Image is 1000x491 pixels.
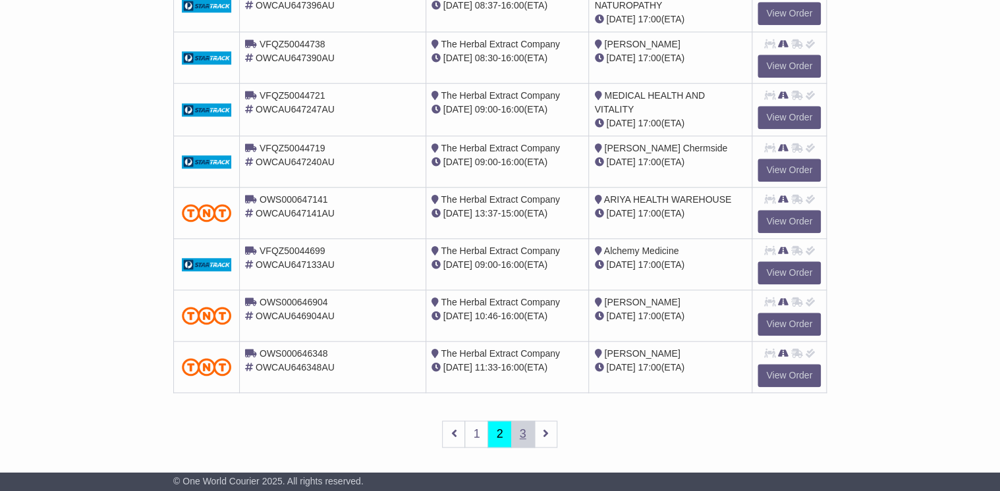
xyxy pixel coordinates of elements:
span: 17:00 [638,311,661,321]
span: [PERSON_NAME] Chermside [604,143,727,153]
img: GetCarrierServiceDarkLogo [182,258,231,271]
span: 09:00 [475,259,498,270]
a: 1 [464,421,488,448]
span: The Herbal Extract Company [441,39,560,49]
span: 17:00 [638,362,661,373]
a: View Order [758,159,821,182]
span: VFQZ50044699 [260,245,325,256]
div: (ETA) [594,207,746,220]
span: VFQZ50044721 [260,90,325,101]
span: 17:00 [638,118,661,128]
span: OWCAU646904AU [256,311,335,321]
a: View Order [758,55,821,78]
div: - (ETA) [431,103,584,116]
span: [DATE] [443,208,472,219]
span: 17:00 [638,14,661,24]
span: OWS000646904 [260,297,328,307]
span: 15:00 [501,208,524,219]
span: [PERSON_NAME] [604,39,680,49]
span: 17:00 [638,208,661,219]
span: The Herbal Extract Company [441,245,560,256]
a: View Order [758,364,821,387]
div: - (ETA) [431,309,584,323]
span: OWCAU647240AU [256,157,335,167]
a: View Order [758,210,821,233]
div: - (ETA) [431,258,584,272]
span: VFQZ50044738 [260,39,325,49]
span: 16:00 [501,104,524,115]
span: 16:00 [501,259,524,270]
span: 16:00 [501,362,524,373]
div: - (ETA) [431,51,584,65]
a: 2 [487,421,511,448]
a: View Order [758,261,821,284]
div: (ETA) [594,258,746,272]
span: 09:00 [475,104,498,115]
span: 17:00 [638,259,661,270]
span: [DATE] [606,118,635,128]
div: (ETA) [594,51,746,65]
span: [DATE] [443,259,472,270]
span: Alchemy Medicine [604,245,679,256]
span: [DATE] [606,259,635,270]
span: The Herbal Extract Company [441,297,560,307]
span: OWCAU647390AU [256,53,335,63]
span: [DATE] [606,208,635,219]
img: TNT_Domestic.png [182,358,231,376]
span: 16:00 [501,53,524,63]
span: The Herbal Extract Company [441,348,560,359]
a: 3 [511,421,535,448]
img: GetCarrierServiceDarkLogo [182,103,231,116]
span: OWCAU647133AU [256,259,335,270]
span: 13:37 [475,208,498,219]
div: (ETA) [594,361,746,375]
span: 16:00 [501,311,524,321]
div: - (ETA) [431,155,584,169]
span: The Herbal Extract Company [441,194,560,205]
span: [DATE] [443,311,472,321]
span: MEDICAL HEALTH AND VITALITY [594,90,704,115]
span: [PERSON_NAME] [604,348,680,359]
div: - (ETA) [431,207,584,220]
span: [DATE] [606,14,635,24]
span: 09:00 [475,157,498,167]
span: [DATE] [606,311,635,321]
img: GetCarrierServiceDarkLogo [182,155,231,168]
span: 16:00 [501,157,524,167]
span: 17:00 [638,157,661,167]
span: The Herbal Extract Company [441,90,560,101]
span: [DATE] [606,53,635,63]
span: 17:00 [638,53,661,63]
span: 08:30 [475,53,498,63]
span: The Herbal Extract Company [441,143,560,153]
span: 11:33 [475,362,498,373]
span: [DATE] [443,157,472,167]
span: OWCAU647247AU [256,104,335,115]
span: ARIYA HEALTH WAREHOUSE [604,194,731,205]
img: TNT_Domestic.png [182,307,231,324]
a: View Order [758,106,821,129]
img: TNT_Domestic.png [182,204,231,222]
span: [DATE] [443,362,472,373]
img: GetCarrierServiceDarkLogo [182,51,231,65]
span: OWCAU647141AU [256,208,335,219]
span: [DATE] [606,362,635,373]
div: (ETA) [594,116,746,130]
span: OWS000647141 [260,194,328,205]
span: © One World Courier 2025. All rights reserved. [173,476,364,486]
div: (ETA) [594,155,746,169]
span: [DATE] [443,104,472,115]
a: View Order [758,313,821,336]
span: OWS000646348 [260,348,328,359]
div: (ETA) [594,13,746,26]
div: - (ETA) [431,361,584,375]
span: [PERSON_NAME] [604,297,680,307]
span: OWCAU646348AU [256,362,335,373]
span: VFQZ50044719 [260,143,325,153]
span: [DATE] [606,157,635,167]
a: View Order [758,2,821,25]
div: (ETA) [594,309,746,323]
span: 10:46 [475,311,498,321]
span: [DATE] [443,53,472,63]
